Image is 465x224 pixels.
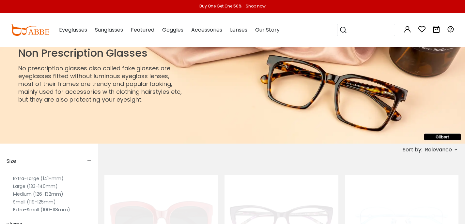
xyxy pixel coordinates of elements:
div: Buy One Get One 50% [199,3,241,9]
img: abbeglasses.com [11,24,49,36]
span: Accessories [191,26,222,34]
span: Our Story [255,26,280,34]
label: Extra-Large (141+mm) [13,175,64,182]
span: Eyeglasses [59,26,87,34]
span: Relevance [425,144,452,156]
span: Size [7,153,16,169]
label: Extra-Small (100-118mm) [13,206,70,214]
h1: Non Prescription Glasses [18,47,183,59]
span: Featured [131,26,154,34]
span: Lenses [230,26,247,34]
div: Shop now [246,3,266,9]
span: Goggles [162,26,183,34]
p: No prescription glasses also called fake glasses are eyeglasses fitted without luminous eyeglass ... [18,64,183,104]
label: Medium (126-132mm) [13,190,63,198]
a: Shop now [242,3,266,9]
label: Large (133-140mm) [13,182,58,190]
label: Small (119-125mm) [13,198,56,206]
span: - [87,153,91,169]
span: Sunglasses [95,26,123,34]
span: Sort by: [403,146,422,153]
